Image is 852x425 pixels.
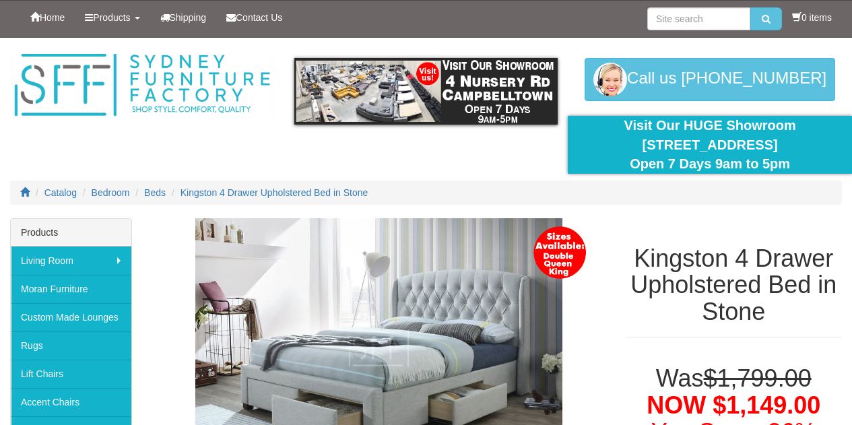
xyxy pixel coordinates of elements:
[578,116,842,174] div: Visit Our HUGE Showroom [STREET_ADDRESS] Open 7 Days 9am to 5pm
[20,1,75,34] a: Home
[11,247,131,275] a: Living Room
[294,58,558,125] img: showroom.gif
[92,187,130,198] a: Bedroom
[11,331,131,360] a: Rugs
[10,51,274,119] img: Sydney Furniture Factory
[11,388,131,416] a: Accent Chairs
[144,187,166,198] a: Beds
[75,1,150,34] a: Products
[11,360,131,388] a: Lift Chairs
[40,12,65,23] span: Home
[170,12,207,23] span: Shipping
[236,12,282,23] span: Contact Us
[626,245,842,325] h1: Kingston 4 Drawer Upholstered Bed in Stone
[93,12,130,23] span: Products
[216,1,292,34] a: Contact Us
[704,364,812,392] del: $1,799.00
[792,11,832,24] li: 0 items
[181,187,368,198] a: Kingston 4 Drawer Upholstered Bed in Stone
[150,1,217,34] a: Shipping
[11,303,131,331] a: Custom Made Lounges
[44,187,77,198] a: Catalog
[647,7,750,30] input: Site search
[11,219,131,247] div: Products
[647,391,820,419] span: NOW $1,149.00
[11,275,131,303] a: Moran Furniture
